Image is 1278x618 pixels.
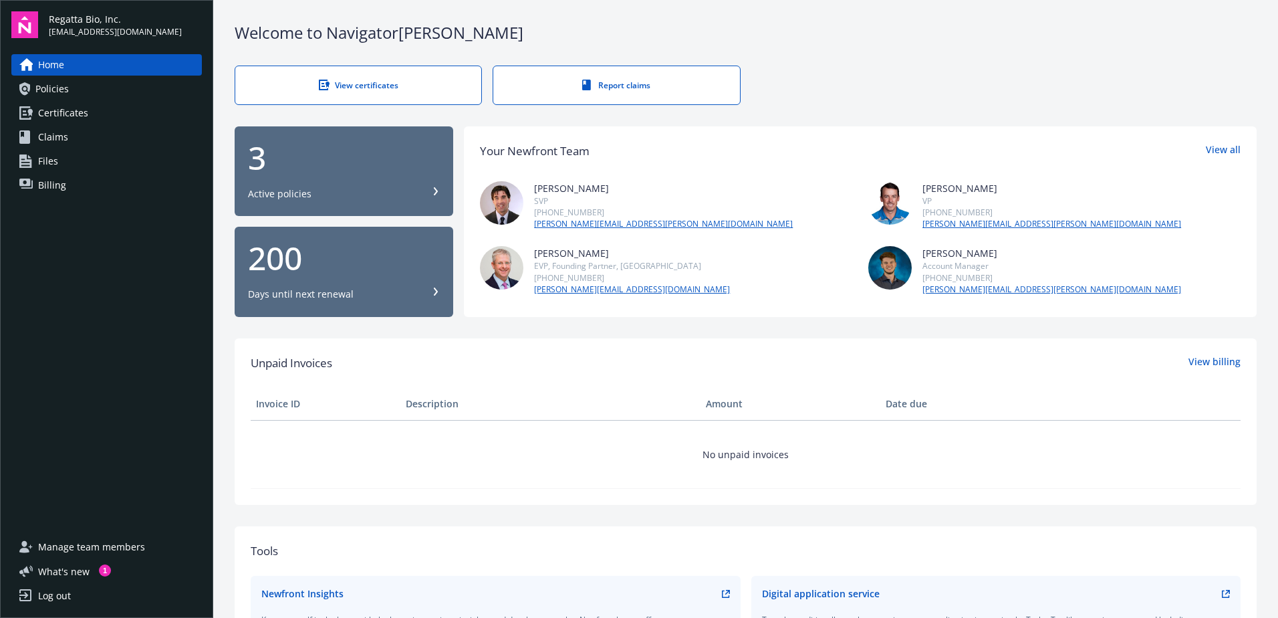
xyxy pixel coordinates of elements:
div: [PERSON_NAME] [922,246,1181,260]
a: [PERSON_NAME][EMAIL_ADDRESS][PERSON_NAME][DOMAIN_NAME] [534,218,793,230]
a: [PERSON_NAME][EMAIL_ADDRESS][DOMAIN_NAME] [534,284,730,296]
span: Files [38,150,58,172]
a: View all [1206,142,1241,160]
div: 200 [248,242,440,274]
img: photo [480,246,523,290]
div: [PERSON_NAME] [922,181,1181,195]
span: What ' s new [38,564,90,579]
th: Date due [880,388,1030,420]
div: Account Manager [922,260,1181,272]
div: Days until next renewal [248,288,354,301]
span: Claims [38,126,68,148]
a: Certificates [11,102,202,124]
div: VP [922,195,1181,207]
img: photo [480,181,523,225]
div: Newfront Insights [261,587,344,601]
a: Files [11,150,202,172]
th: Description [400,388,700,420]
img: photo [868,246,912,290]
a: Report claims [493,66,740,105]
th: Invoice ID [251,388,400,420]
div: EVP, Founding Partner, [GEOGRAPHIC_DATA] [534,260,730,272]
a: [PERSON_NAME][EMAIL_ADDRESS][PERSON_NAME][DOMAIN_NAME] [922,218,1181,230]
a: Claims [11,126,202,148]
a: Billing [11,175,202,196]
span: [EMAIL_ADDRESS][DOMAIN_NAME] [49,26,182,38]
span: Policies [35,78,69,100]
a: [PERSON_NAME][EMAIL_ADDRESS][PERSON_NAME][DOMAIN_NAME] [922,284,1181,296]
button: Regatta Bio, Inc.[EMAIL_ADDRESS][DOMAIN_NAME] [49,11,202,38]
div: Active policies [248,187,311,201]
span: Home [38,54,64,76]
button: 3Active policies [235,126,453,217]
div: SVP [534,195,793,207]
div: [PHONE_NUMBER] [922,207,1181,218]
a: Policies [11,78,202,100]
span: Certificates [38,102,88,124]
div: Report claims [520,80,713,91]
div: Your Newfront Team [480,142,590,160]
div: 3 [248,142,440,174]
div: View certificates [262,80,455,91]
a: Manage team members [11,536,202,558]
div: [PERSON_NAME] [534,181,793,195]
button: What's new1 [11,564,111,579]
div: Digital application service [762,587,880,601]
div: [PHONE_NUMBER] [534,272,730,284]
a: View certificates [235,66,482,105]
span: Billing [38,175,66,196]
span: Manage team members [38,536,145,558]
img: photo [868,181,912,225]
div: [PERSON_NAME] [534,246,730,260]
div: Tools [251,542,1241,560]
a: View billing [1188,354,1241,372]
img: navigator-logo.svg [11,11,38,38]
div: Welcome to Navigator [PERSON_NAME] [235,21,1257,44]
div: [PHONE_NUMBER] [922,272,1181,284]
a: Home [11,54,202,76]
div: 1 [99,564,111,577]
div: Log out [38,585,71,607]
td: No unpaid invoices [251,420,1241,488]
div: [PHONE_NUMBER] [534,207,793,218]
button: 200Days until next renewal [235,227,453,317]
th: Amount [700,388,880,420]
span: Regatta Bio, Inc. [49,12,182,26]
span: Unpaid Invoices [251,354,332,372]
